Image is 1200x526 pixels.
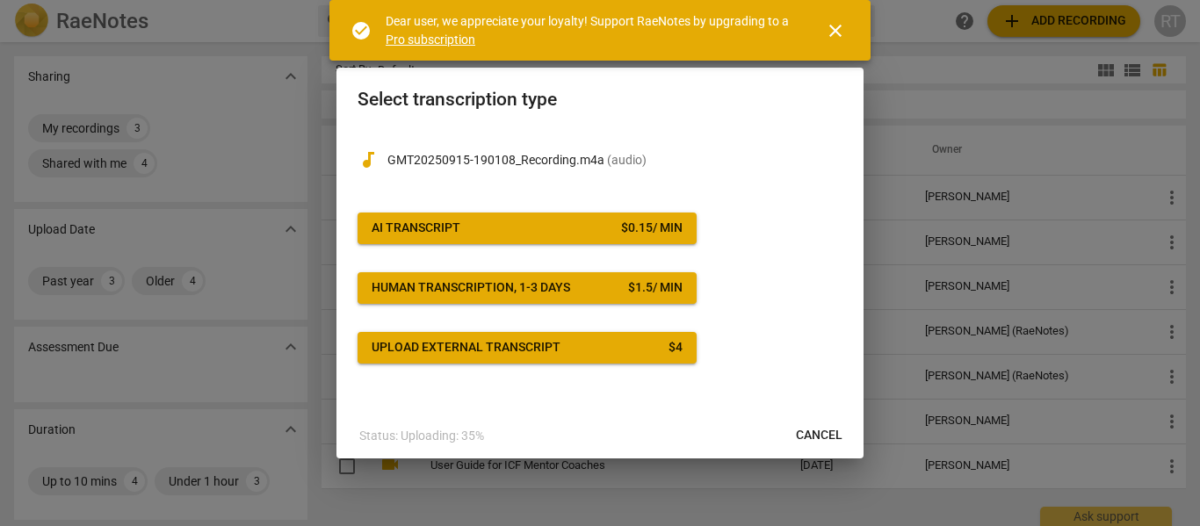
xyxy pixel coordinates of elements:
[372,220,460,237] div: AI Transcript
[358,213,697,244] button: AI Transcript$0.15/ min
[607,153,647,167] span: ( audio )
[372,339,560,357] div: Upload external transcript
[351,20,372,41] span: check_circle
[782,420,857,451] button: Cancel
[358,332,697,364] button: Upload external transcript$4
[796,427,842,444] span: Cancel
[386,32,475,47] a: Pro subscription
[669,339,683,357] div: $ 4
[814,10,857,52] button: Close
[358,272,697,304] button: Human transcription, 1-3 days$1.5/ min
[387,151,842,169] p: GMT20250915-190108_Recording.m4a(audio)
[358,89,842,111] h2: Select transcription type
[825,20,846,41] span: close
[372,279,570,297] div: Human transcription, 1-3 days
[386,12,793,48] div: Dear user, we appreciate your loyalty! Support RaeNotes by upgrading to a
[628,279,683,297] div: $ 1.5 / min
[621,220,683,237] div: $ 0.15 / min
[358,149,379,170] span: audiotrack
[359,427,484,445] p: Status: Uploading: 35%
